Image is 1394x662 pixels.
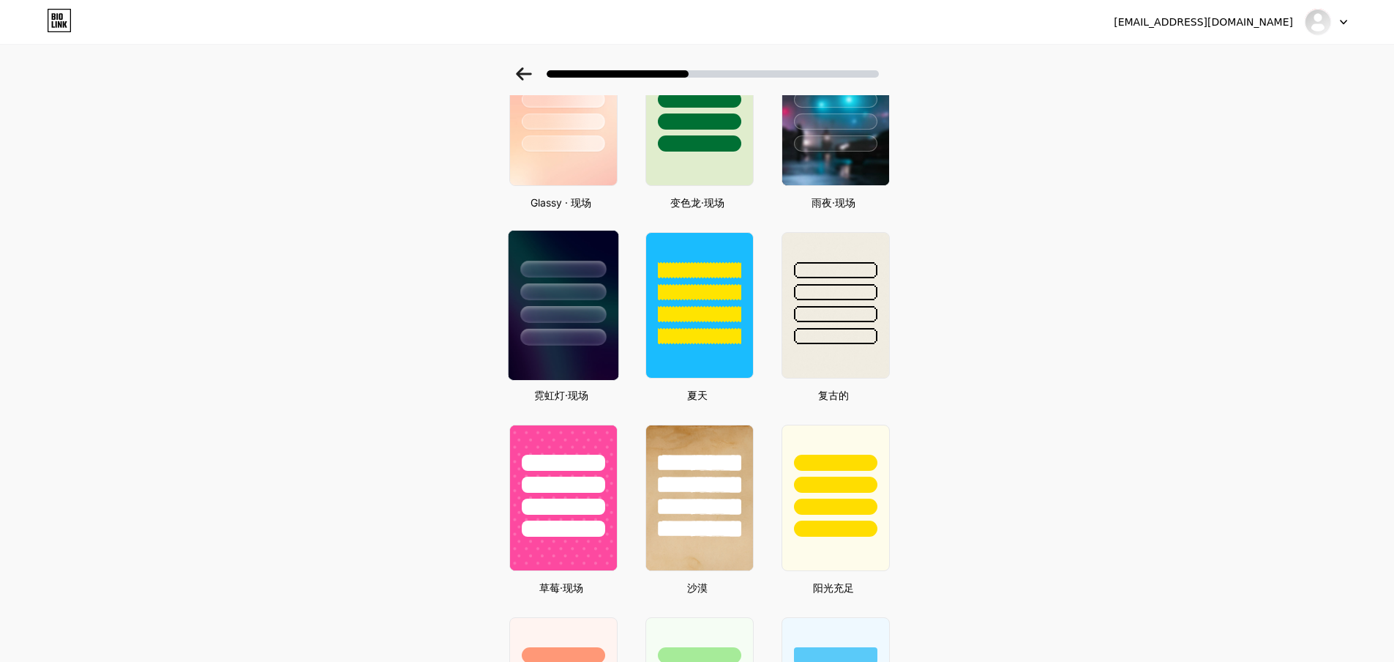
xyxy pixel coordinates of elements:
font: 变色龙·现场 [670,196,724,209]
img: neon.jpg [508,231,618,380]
img: 刘明 [1304,8,1332,36]
font: 夏天 [687,389,708,401]
font: 草莓·现场 [539,581,583,594]
font: [EMAIL_ADDRESS][DOMAIN_NAME] [1114,16,1293,28]
font: 沙漠 [687,581,708,594]
font: 雨夜·现场 [812,196,855,209]
font: 霓虹灯·现场 [534,389,588,401]
font: Glassy · 现场 [531,196,591,209]
font: 复古的 [818,389,849,401]
font: 阳光充足 [813,581,854,594]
